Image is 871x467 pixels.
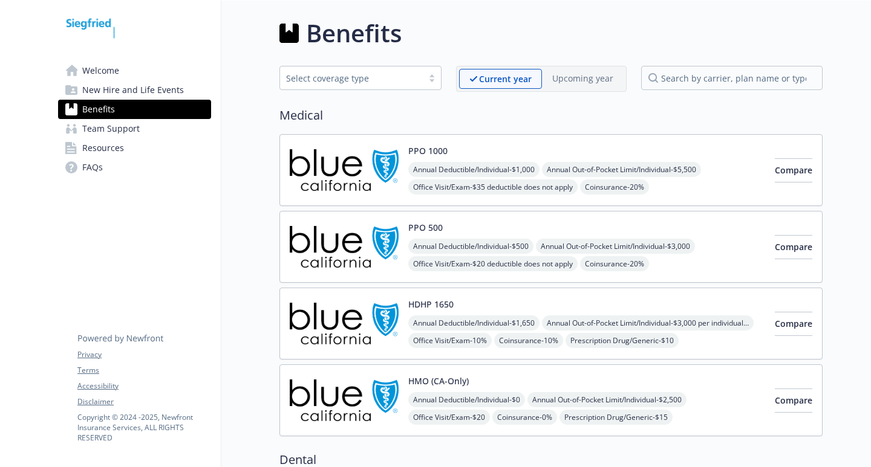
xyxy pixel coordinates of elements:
button: PPO 1000 [408,144,448,157]
p: Copyright © 2024 - 2025 , Newfront Insurance Services, ALL RIGHTS RESERVED [77,412,210,443]
a: FAQs [58,158,211,177]
p: Current year [479,72,532,85]
span: Office Visit/Exam - $20 deductible does not apply [408,256,578,271]
span: Prescription Drug/Generic - $15 [559,410,673,425]
a: Team Support [58,119,211,138]
input: search by carrier, plan name or type [641,66,823,90]
a: Privacy [77,349,210,360]
img: Blue Shield of California carrier logo [290,375,399,426]
button: Compare [775,388,812,413]
span: Compare [775,395,812,406]
h2: Medical [279,106,823,124]
span: Coinsurance - 20% [580,179,649,195]
span: Compare [775,164,812,176]
span: Team Support [82,119,140,138]
button: Compare [775,235,812,259]
span: Annual Out-of-Pocket Limit/Individual - $3,000 [536,239,695,254]
span: Annual Out-of-Pocket Limit/Individual - $5,500 [542,162,701,177]
span: Annual Out-of-Pocket Limit/Individual - $2,500 [527,392,687,407]
span: Resources [82,138,124,158]
a: Disclaimer [77,396,210,407]
h1: Benefits [306,15,402,51]
img: Blue Shield of California carrier logo [290,221,399,272]
span: Annual Deductible/Individual - $500 [408,239,533,254]
span: Office Visit/Exam - $20 [408,410,490,425]
span: Coinsurance - 0% [492,410,557,425]
button: HDHP 1650 [408,298,454,311]
span: Annual Out-of-Pocket Limit/Individual - $3,000 per individual / $3,500 per family member [542,315,754,330]
span: New Hire and Life Events [82,80,184,100]
a: Benefits [58,100,211,119]
span: Annual Deductible/Individual - $1,650 [408,315,540,330]
span: Annual Deductible/Individual - $0 [408,392,525,407]
button: Compare [775,312,812,336]
span: FAQs [82,158,103,177]
img: Blue Shield of California carrier logo [290,298,399,349]
span: Welcome [82,61,119,80]
span: Prescription Drug/Generic - $10 [566,333,679,348]
button: PPO 500 [408,221,443,234]
button: HMO (CA-Only) [408,375,469,387]
span: Office Visit/Exam - $35 deductible does not apply [408,179,578,195]
a: Welcome [58,61,211,80]
div: Select coverage type [286,72,417,85]
span: Upcoming year [542,69,624,89]
a: Terms [77,365,210,376]
a: Accessibility [77,381,210,391]
a: Resources [58,138,211,158]
span: Annual Deductible/Individual - $1,000 [408,162,540,177]
span: Office Visit/Exam - 10% [408,333,492,348]
span: Coinsurance - 10% [494,333,563,348]
img: Blue Shield of California carrier logo [290,144,399,196]
span: Coinsurance - 20% [580,256,649,271]
button: Compare [775,158,812,182]
span: Compare [775,318,812,329]
p: Upcoming year [552,72,613,85]
span: Benefits [82,100,115,119]
span: Compare [775,241,812,253]
a: New Hire and Life Events [58,80,211,100]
